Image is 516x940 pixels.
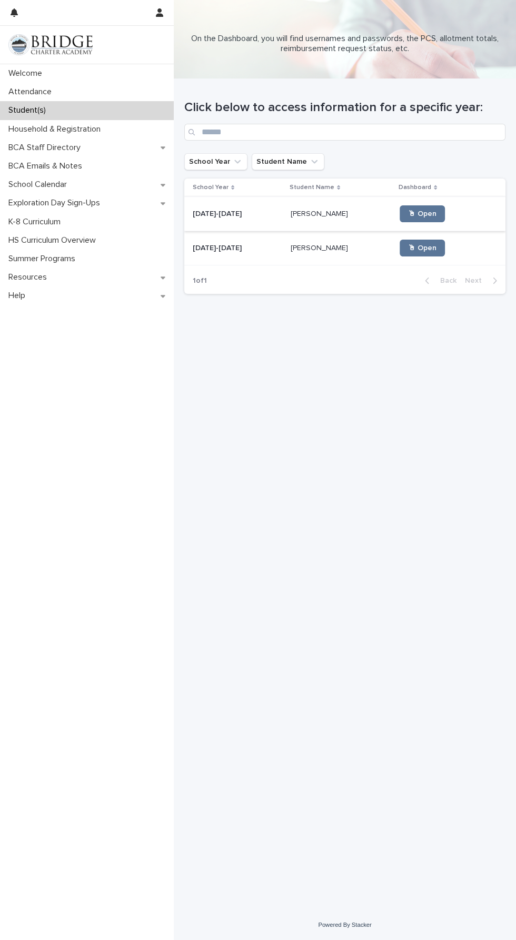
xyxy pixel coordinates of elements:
[4,235,104,245] p: HS Curriculum Overview
[8,34,93,55] img: V1C1m3IdTEidaUdm9Hs0
[193,182,229,193] p: School Year
[290,182,334,193] p: Student Name
[4,180,75,190] p: School Calendar
[4,291,34,301] p: Help
[400,240,445,256] a: 🖱 Open
[184,100,505,115] h1: Click below to access information for a specific year:
[4,124,109,134] p: Household & Registration
[461,276,505,285] button: Next
[4,161,91,171] p: BCA Emails & Notes
[193,207,244,219] p: [DATE]-[DATE]
[4,272,55,282] p: Resources
[184,124,505,141] input: Search
[291,242,350,253] p: [PERSON_NAME]
[252,153,324,170] button: Student Name
[408,210,436,217] span: 🖱 Open
[4,68,51,78] p: Welcome
[184,153,247,170] button: School Year
[291,207,350,219] p: [PERSON_NAME]
[400,205,445,222] a: 🖱 Open
[4,87,60,97] p: Attendance
[465,277,488,284] span: Next
[416,276,461,285] button: Back
[4,105,54,115] p: Student(s)
[193,242,244,253] p: [DATE]-[DATE]
[4,198,108,208] p: Exploration Day Sign-Ups
[4,254,84,264] p: Summer Programs
[408,244,436,252] span: 🖱 Open
[318,922,371,928] a: Powered By Stacker
[399,182,431,193] p: Dashboard
[184,197,505,231] tr: [DATE]-[DATE][DATE]-[DATE] [PERSON_NAME][PERSON_NAME] 🖱 Open
[434,277,457,284] span: Back
[4,217,69,227] p: K-8 Curriculum
[4,143,89,153] p: BCA Staff Directory
[184,268,215,294] p: 1 of 1
[184,34,505,54] p: On the Dashboard, you will find usernames and passwords, the PCS, allotment totals, reimbursement...
[184,231,505,265] tr: [DATE]-[DATE][DATE]-[DATE] [PERSON_NAME][PERSON_NAME] 🖱 Open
